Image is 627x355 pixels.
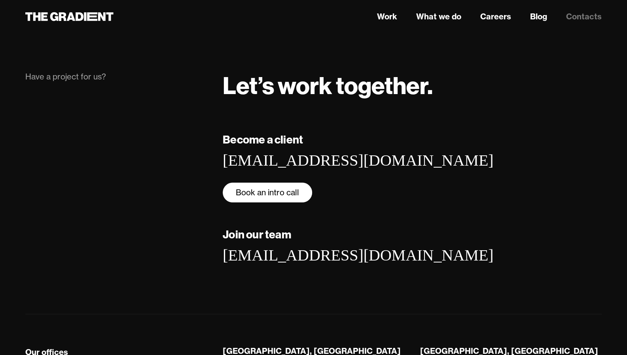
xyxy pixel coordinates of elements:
a: Blog [530,11,547,23]
a: Work [377,11,397,23]
a: Contacts [566,11,602,23]
strong: Become a client [223,132,303,146]
div: Have a project for us? [25,71,207,82]
a: [EMAIL_ADDRESS][DOMAIN_NAME] [223,246,493,264]
strong: Let’s work together. [223,70,433,100]
a: [EMAIL_ADDRESS][DOMAIN_NAME]‍ [223,151,493,169]
a: Book an intro call [223,183,312,202]
strong: Join our team [223,227,291,241]
a: Careers [480,11,511,23]
a: What we do [416,11,461,23]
